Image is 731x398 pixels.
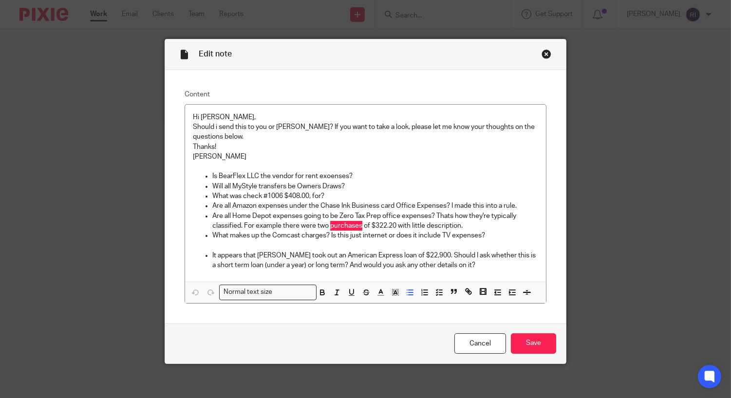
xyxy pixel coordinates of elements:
label: Content [185,90,547,99]
p: It appears that [PERSON_NAME] took out an American Express loan of $22,900. Should I ask whether ... [212,251,539,271]
p: Should i send this to you or [PERSON_NAME]? If you want to take a look, please let me know your t... [193,122,539,142]
input: Save [511,333,556,354]
p: Are all Amazon expenses under the Chase Ink Business card Office Expenses? I made this into a rule. [212,201,539,211]
p: Thanks! [193,142,539,152]
span: Edit note [199,50,232,58]
p: Hi [PERSON_NAME], [193,112,539,122]
a: Cancel [454,333,506,354]
p: [PERSON_NAME] [193,152,539,162]
p: Is BearFlex LLC the vendor for rent exoenses? [212,171,539,181]
div: Search for option [219,285,317,300]
div: Close this dialog window [542,49,551,59]
span: Normal text size [222,287,275,297]
p: What was check #1006 $408.00, for? [212,191,539,201]
p: Are all Home Depot expenses going to be Zero Tax Prep office expenses? Thats how they're typicall... [212,211,539,231]
p: What makes up the Comcast charges? Is this just internet or does it include TV expenses? [212,231,539,240]
p: Will all MyStyle transfers be Owners Draws? [212,181,539,191]
input: Search for option [276,287,311,297]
